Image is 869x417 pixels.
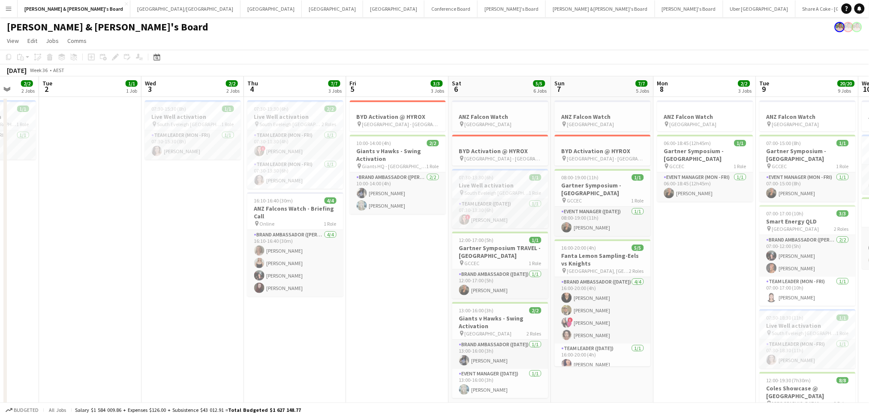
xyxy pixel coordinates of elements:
[835,22,845,32] app-user-avatar: Arrence Torres
[723,0,796,17] button: Uber [GEOGRAPHIC_DATA]
[478,0,546,17] button: [PERSON_NAME]'s Board
[546,0,655,17] button: [PERSON_NAME] & [PERSON_NAME]'s Board
[655,0,723,17] button: [PERSON_NAME]'s Board
[424,0,478,17] button: Conference Board
[130,0,241,17] button: [GEOGRAPHIC_DATA]/[GEOGRAPHIC_DATA]
[18,0,130,17] button: [PERSON_NAME] & [PERSON_NAME]'s Board
[4,405,40,415] button: Budgeted
[302,0,363,17] button: [GEOGRAPHIC_DATA]
[75,407,301,413] div: Salary $1 584 009.86 + Expenses $126.00 + Subsistence $43 012.91 =
[363,0,424,17] button: [GEOGRAPHIC_DATA]
[14,407,39,413] span: Budgeted
[228,407,301,413] span: Total Budgeted $1 627 148.77
[852,22,862,32] app-user-avatar: Arrence Torres
[241,0,302,17] button: [GEOGRAPHIC_DATA]
[47,407,68,413] span: All jobs
[843,22,854,32] app-user-avatar: Arrence Torres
